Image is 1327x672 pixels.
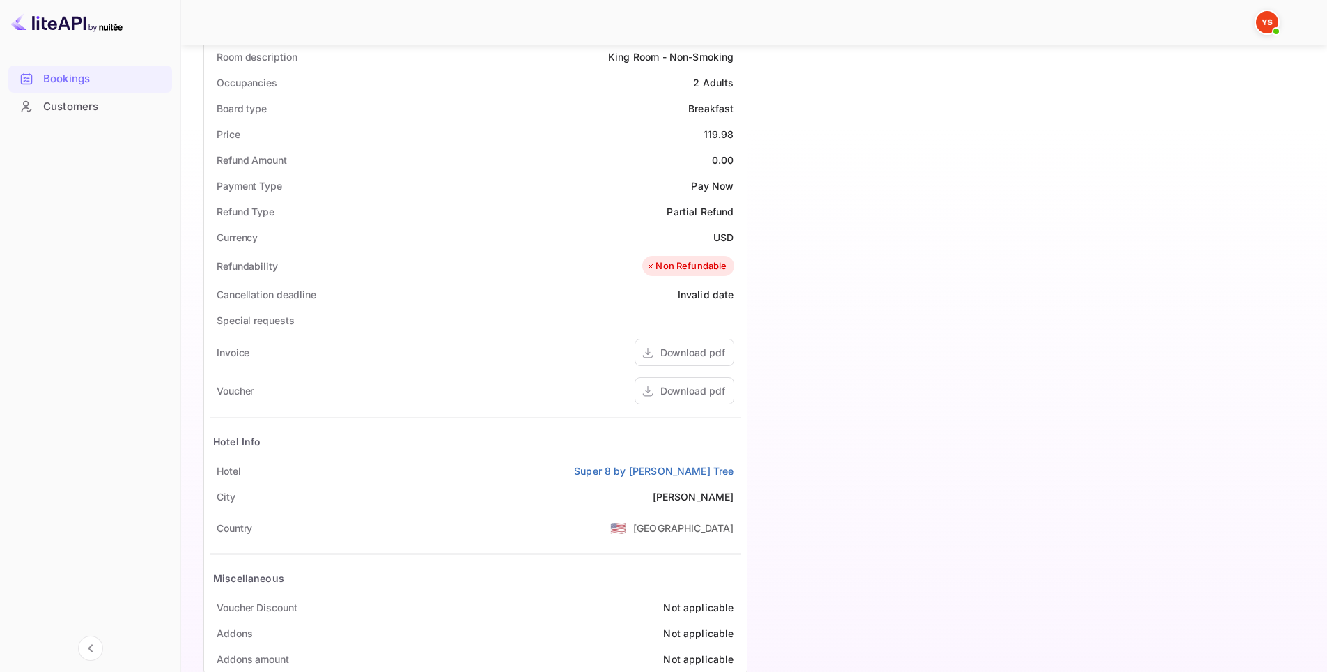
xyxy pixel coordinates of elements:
[217,127,240,142] div: Price
[217,49,297,64] div: Room description
[608,49,734,64] div: King Room - Non-Smoking
[660,383,725,398] div: Download pdf
[678,287,734,302] div: Invalid date
[713,230,734,245] div: USD
[78,636,103,661] button: Collapse navigation
[646,259,727,273] div: Non Refundable
[43,71,165,87] div: Bookings
[1256,11,1278,33] img: Yandex Support
[217,230,258,245] div: Currency
[217,259,278,273] div: Refundability
[217,521,252,535] div: Country
[217,383,254,398] div: Voucher
[691,178,734,193] div: Pay Now
[217,489,235,504] div: City
[667,204,734,219] div: Partial Refund
[217,75,277,90] div: Occupancies
[217,464,241,478] div: Hotel
[213,571,284,586] div: Miscellaneous
[704,127,734,142] div: 119.98
[8,93,172,121] div: Customers
[217,600,297,615] div: Voucher Discount
[217,626,252,641] div: Addons
[217,345,249,360] div: Invoice
[688,101,734,116] div: Breakfast
[660,345,725,360] div: Download pdf
[217,101,267,116] div: Board type
[633,521,734,535] div: [GEOGRAPHIC_DATA]
[663,652,734,666] div: Not applicable
[8,66,172,91] a: Bookings
[11,11,123,33] img: LiteAPI logo
[8,66,172,93] div: Bookings
[217,313,294,328] div: Special requests
[213,434,261,449] div: Hotel Info
[217,153,287,167] div: Refund Amount
[663,600,734,615] div: Not applicable
[217,178,282,193] div: Payment Type
[8,93,172,119] a: Customers
[217,652,289,666] div: Addons amount
[574,464,734,478] a: Super 8 by [PERSON_NAME] Tree
[217,204,274,219] div: Refund Type
[712,153,734,167] div: 0.00
[653,489,734,504] div: [PERSON_NAME]
[693,75,734,90] div: 2 Adults
[610,515,626,540] span: United States
[43,99,165,115] div: Customers
[663,626,734,641] div: Not applicable
[217,287,316,302] div: Cancellation deadline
